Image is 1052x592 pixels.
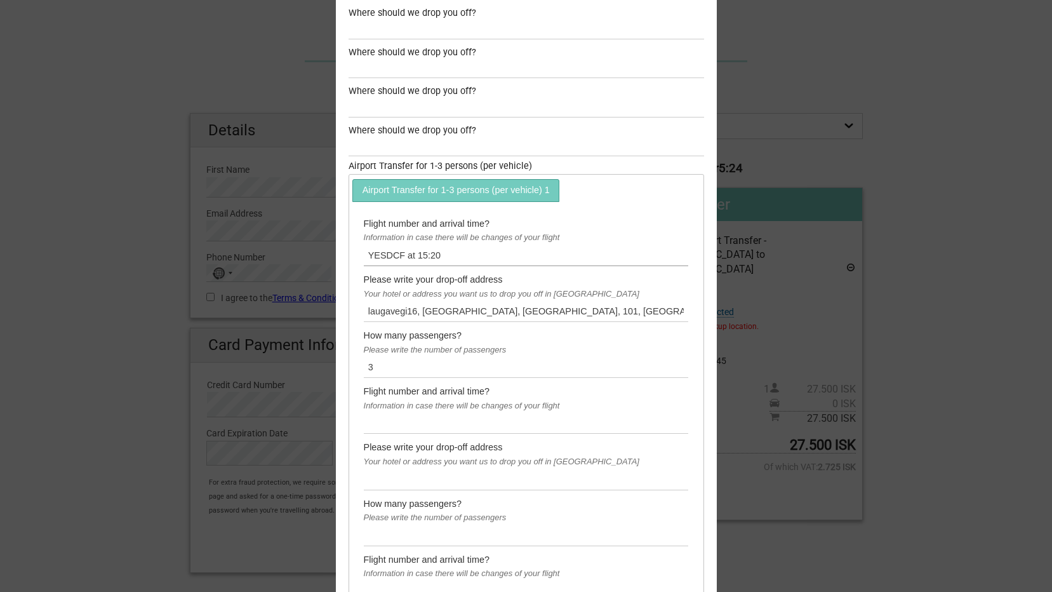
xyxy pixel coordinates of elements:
div: Flight number and arrival time? [364,384,689,398]
div: Information in case there will be changes of your flight [364,567,689,581]
div: How many passengers? [364,328,689,342]
a: Airport Transfer for 1-3 persons (per vehicle) 1 [353,180,559,201]
button: Open LiveChat chat widget [146,20,161,35]
div: Your hotel or address you want us to drop you off in [GEOGRAPHIC_DATA] [364,455,689,469]
div: Flight number and arrival time? [364,217,689,231]
div: Please write the number of passengers [364,511,689,525]
div: Please write the number of passengers [364,343,689,357]
div: Information in case there will be changes of your flight [364,231,689,245]
div: How many passengers? [364,497,689,511]
div: Flight number and arrival time? [364,553,689,567]
div: Where should we drop you off? [349,6,704,20]
div: Please write your drop-off address [364,272,689,286]
div: Where should we drop you off? [349,46,704,60]
div: Your hotel or address you want us to drop you off in [GEOGRAPHIC_DATA] [364,287,689,301]
p: We're away right now. Please check back later! [18,22,143,32]
div: Where should we drop you off? [349,84,704,98]
div: Please write your drop-off address [364,440,689,454]
div: Where should we drop you off? [349,124,704,138]
div: Information in case there will be changes of your flight [364,399,689,413]
div: Airport Transfer for 1-3 persons (per vehicle) [349,159,704,173]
